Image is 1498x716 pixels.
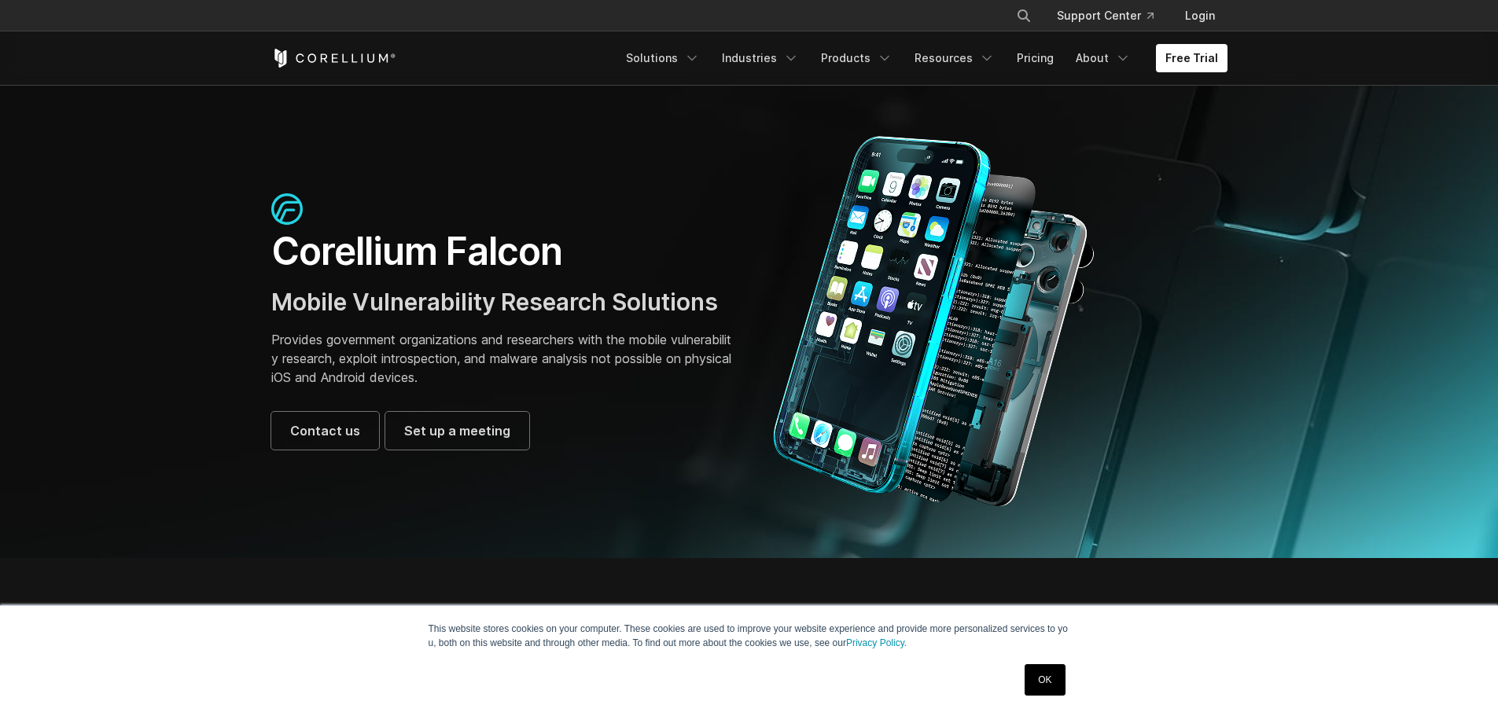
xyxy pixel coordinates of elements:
span: Set up a meeting [404,421,510,440]
a: Privacy Policy. [846,637,907,648]
a: OK [1025,664,1065,696]
h1: Corellium Falcon [271,228,734,275]
a: Industries [712,44,808,72]
a: Resources [905,44,1004,72]
div: Navigation Menu [997,2,1227,30]
a: Contact us [271,412,379,450]
a: About [1066,44,1140,72]
p: Provides government organizations and researchers with the mobile vulnerability research, exploit... [271,330,734,387]
a: Corellium Home [271,49,396,68]
a: Set up a meeting [385,412,529,450]
a: Free Trial [1156,44,1227,72]
a: Solutions [616,44,709,72]
span: Contact us [290,421,360,440]
a: Support Center [1044,2,1166,30]
img: Corellium_Falcon Hero 1 [765,135,1103,508]
a: Products [812,44,902,72]
a: Login [1172,2,1227,30]
div: Navigation Menu [616,44,1227,72]
img: falcon-icon [271,193,303,225]
button: Search [1010,2,1038,30]
a: Pricing [1007,44,1063,72]
p: This website stores cookies on your computer. These cookies are used to improve your website expe... [429,622,1070,650]
span: Mobile Vulnerability Research Solutions [271,288,718,316]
